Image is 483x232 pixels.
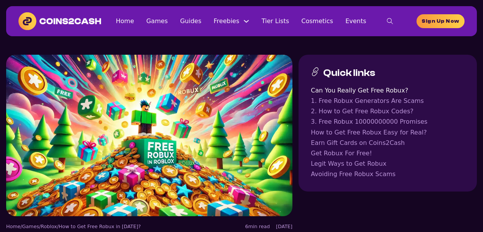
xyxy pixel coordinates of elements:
[20,224,22,229] span: /
[323,67,375,79] h3: Quick links
[57,224,58,229] span: /
[311,96,465,106] a: 1. Free Robux Generators Are Scams
[311,116,465,127] a: 3. Free Robux 10000000000 Promises
[276,222,292,230] div: [DATE]
[59,224,141,229] span: How to Get Free Robux in [DATE]?
[262,16,289,26] a: Tier Lists
[417,14,465,28] a: homepage
[311,127,465,138] a: How to Get Free Robux Easy for Real?
[39,224,41,229] span: /
[214,16,239,26] a: Freebies
[311,169,465,179] a: Avoiding Free Robux Scams
[6,222,146,230] nav: breadcrumbs
[311,85,465,96] a: Can You Really Get Free Robux?
[301,16,333,26] a: Cosmetics
[22,224,39,229] a: Games
[243,18,249,24] button: Freebies Sub menu
[345,16,366,26] a: Events
[311,138,465,148] a: Earn Gift Cards on Coins2Cash
[311,158,465,169] a: Legit Ways to Get Robux
[41,224,57,229] a: Roblox
[146,16,168,26] a: Games
[180,16,201,26] a: Guides
[311,148,465,158] a: Get Robux For Free!
[6,224,20,229] a: Home
[6,55,292,216] img: Getting free Robux in Roblox
[311,85,465,180] nav: Table of contents
[378,13,402,29] button: toggle search
[245,222,270,230] div: 6min read
[116,16,134,26] a: Home
[311,106,465,116] a: 2. How to Get Free Robux Codes?
[18,12,101,30] img: Coins2Cash Logo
